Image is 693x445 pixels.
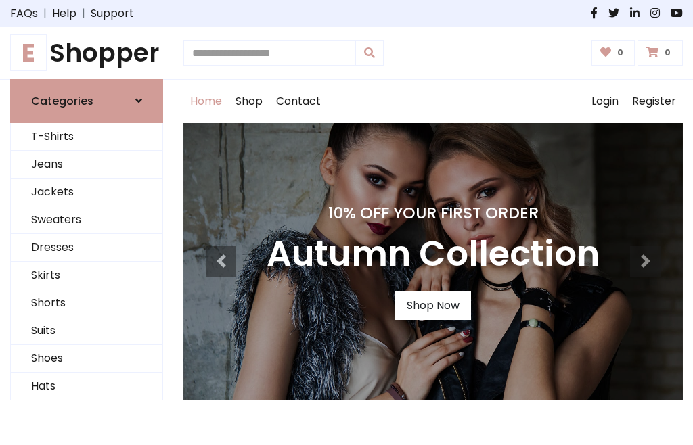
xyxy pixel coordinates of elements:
h1: Shopper [10,38,163,68]
span: E [10,34,47,71]
span: 0 [614,47,627,59]
h4: 10% Off Your First Order [267,204,600,222]
a: Jackets [11,179,162,206]
h3: Autumn Collection [267,233,600,275]
a: Skirts [11,262,162,289]
a: T-Shirts [11,123,162,151]
a: Login [585,80,625,123]
a: EShopper [10,38,163,68]
a: Shop [229,80,269,123]
a: Home [183,80,229,123]
a: Shop Now [395,291,471,320]
a: 0 [591,40,635,66]
a: Support [91,5,134,22]
a: Suits [11,317,162,345]
a: Shoes [11,345,162,373]
a: Register [625,80,683,123]
span: 0 [661,47,674,59]
a: 0 [638,40,683,66]
a: Hats [11,373,162,400]
span: | [38,5,52,22]
a: Sweaters [11,206,162,234]
a: Jeans [11,151,162,179]
a: Shorts [11,289,162,317]
a: Contact [269,80,328,123]
a: Help [52,5,76,22]
span: | [76,5,91,22]
a: Categories [10,79,163,123]
a: Dresses [11,234,162,262]
a: FAQs [10,5,38,22]
h6: Categories [31,95,93,108]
